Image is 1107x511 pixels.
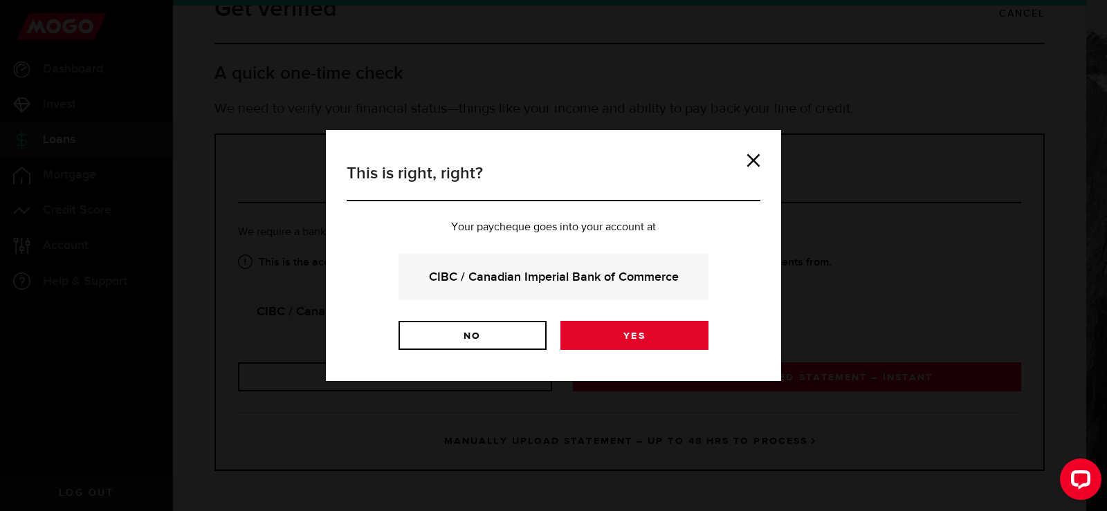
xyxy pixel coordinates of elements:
[1049,453,1107,511] iframe: LiveChat chat widget
[347,222,760,233] p: Your paycheque goes into your account at
[417,268,690,286] strong: CIBC / Canadian Imperial Bank of Commerce
[560,321,708,350] a: Yes
[399,321,547,350] a: No
[347,161,760,201] h3: This is right, right?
